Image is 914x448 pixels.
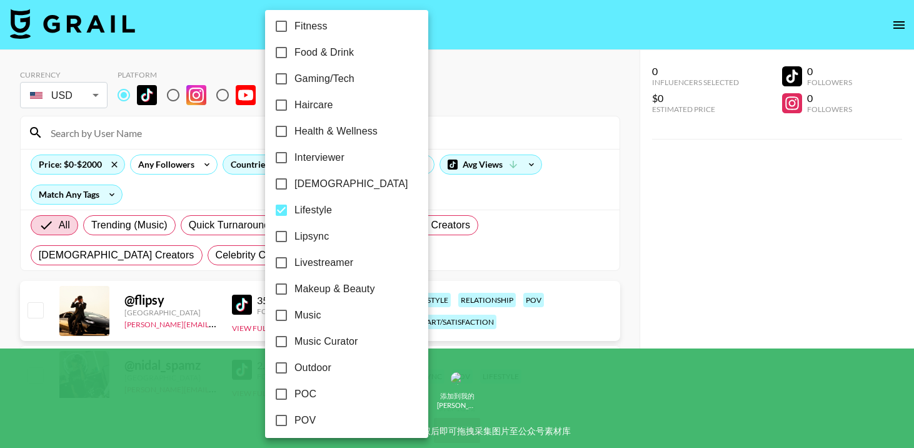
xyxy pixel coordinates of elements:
[294,124,378,139] span: Health & Wellness
[294,98,333,113] span: Haircare
[294,229,329,244] span: Lipsync
[294,387,316,402] span: POC
[294,334,358,349] span: Music Curator
[294,360,331,375] span: Outdoor
[294,19,328,34] span: Fitness
[294,45,354,60] span: Food & Drink
[294,308,321,323] span: Music
[294,71,354,86] span: Gaming/Tech
[294,203,332,218] span: Lifestyle
[294,282,375,297] span: Makeup & Beauty
[294,176,408,191] span: [DEMOGRAPHIC_DATA]
[294,255,353,270] span: Livestreamer
[294,150,344,165] span: Interviewer
[294,413,316,428] span: POV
